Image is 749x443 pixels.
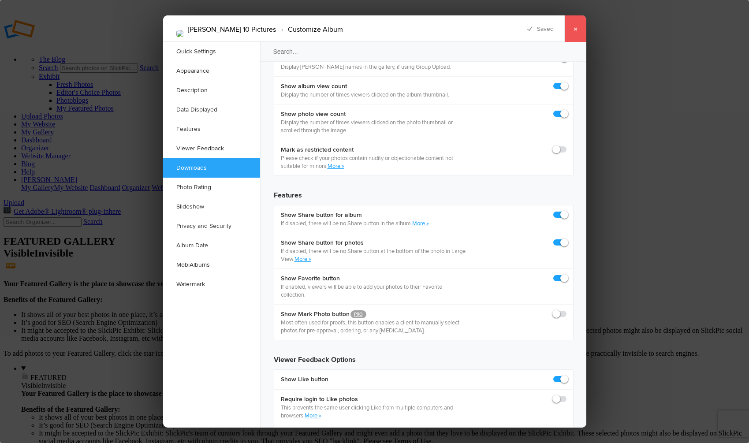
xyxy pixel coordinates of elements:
[281,110,466,119] b: Show photo view count
[163,216,260,236] a: Privacy and Security
[350,310,366,318] a: PRO
[281,119,466,134] p: Display the number of times viewers clicked on the photo thumbnail or scrolled through the image.
[163,81,260,100] a: Description
[274,347,574,365] h3: Viewer Feedback Options
[305,412,321,419] a: More »
[281,283,466,299] p: If enabled, viewers will be able to add your photos to their Favorite collection.
[163,236,260,255] a: Album Date
[188,22,276,37] li: [PERSON_NAME] 10 Pictures
[163,197,260,216] a: Slideshow
[281,375,328,384] b: Show Like button
[281,220,429,227] p: If disabled, there will be no Share button in the album.
[163,158,260,178] a: Downloads
[163,139,260,158] a: Viewer Feedback
[281,154,466,170] p: Please check if your photos contain nudity or objectionable content not suitable for minors.
[281,247,466,263] p: If disabled, there will be no Share button at the bottom of the photo in Large View.
[281,63,451,71] p: Display [PERSON_NAME] names in the gallery, if using Group Upload.
[564,15,586,42] a: ×
[281,145,466,154] b: Mark as restricted content
[281,319,466,335] p: Most often used for proofs, this button enables a client to manually select photos for pre-approv...
[163,42,260,61] a: Quick Settings
[281,82,449,91] b: Show album view count
[276,22,343,37] li: Customize Album
[281,274,466,283] b: Show Favorite button
[281,404,466,420] p: This prevents the same user clicking Like from multiple computers and browsers.
[260,41,588,62] input: Search...
[163,255,260,275] a: MobiAlbums
[163,275,260,294] a: Watermark
[281,238,466,247] b: Show Share button for photos
[294,256,311,263] a: More »
[281,310,466,319] b: Show Mark Photo button
[163,119,260,139] a: Features
[163,61,260,81] a: Appearance
[274,183,574,201] h3: Features
[281,91,449,99] p: Display the number of times viewers clicked on the album thumbnail.
[281,395,466,404] b: Require login to Like photos
[412,220,429,227] a: More »
[176,30,183,37] img: Jen3.jpg
[163,178,260,197] a: Photo Rating
[281,211,429,220] b: Show Share button for album
[328,163,344,170] a: More »
[163,100,260,119] a: Data Displayed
